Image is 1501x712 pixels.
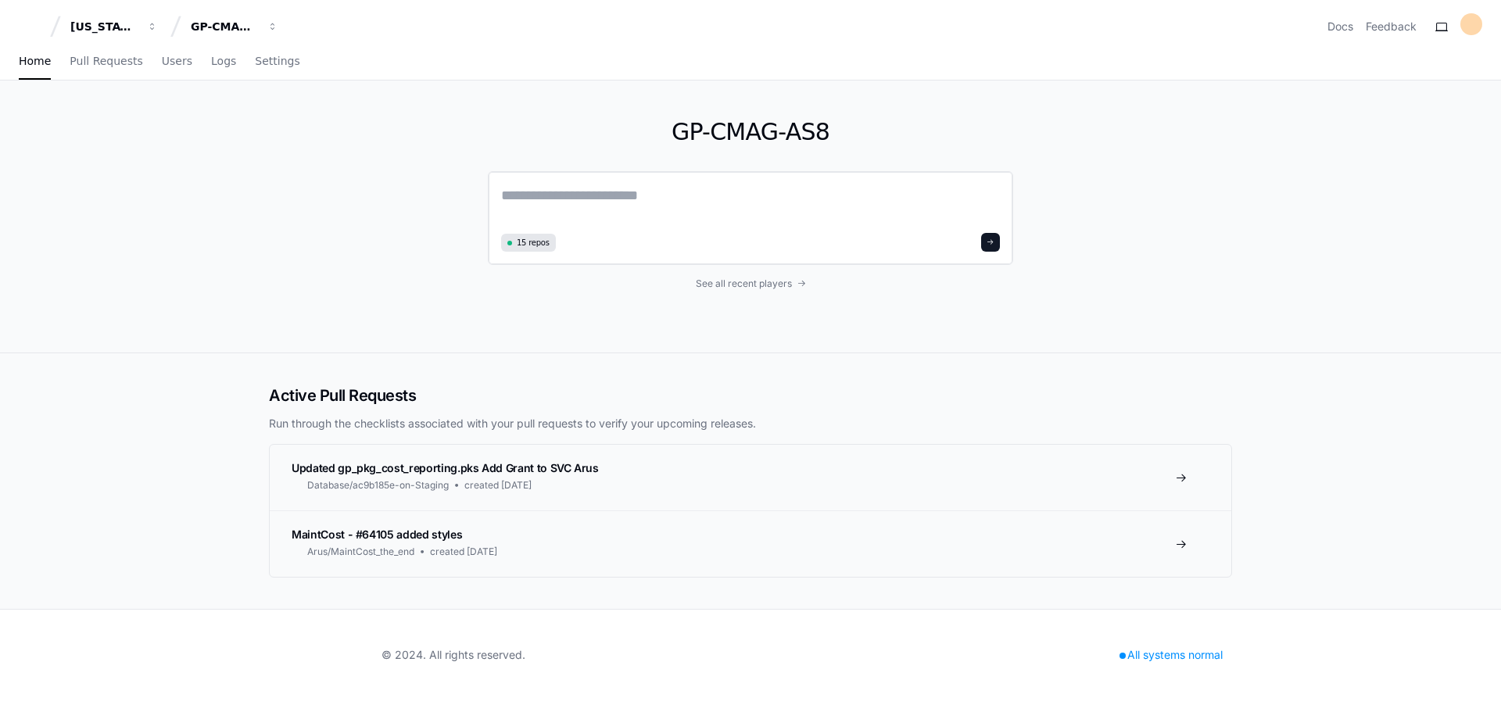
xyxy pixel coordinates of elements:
span: Updated gp_pkg_cost_reporting.pks Add Grant to SVC Arus [292,461,599,474]
span: Pull Requests [70,56,142,66]
span: Logs [211,56,236,66]
a: Pull Requests [70,44,142,80]
span: created [DATE] [464,479,532,492]
a: Settings [255,44,299,80]
span: 15 repos [517,237,550,249]
a: Docs [1327,19,1353,34]
button: GP-CMAG-AS8 [184,13,285,41]
a: Updated gp_pkg_cost_reporting.pks Add Grant to SVC ArusDatabase/ac9b185e-on-Stagingcreated [DATE] [270,445,1231,510]
div: All systems normal [1110,644,1232,666]
span: MaintCost - #64105 added styles [292,528,462,541]
a: Logs [211,44,236,80]
button: [US_STATE] Pacific [64,13,164,41]
a: Users [162,44,192,80]
a: MaintCost - #64105 added stylesArus/MaintCost_the_endcreated [DATE] [270,510,1231,577]
span: created [DATE] [430,546,497,558]
span: Database/ac9b185e-on-Staging [307,479,449,492]
div: © 2024. All rights reserved. [382,647,525,663]
a: See all recent players [488,277,1013,290]
span: See all recent players [696,277,792,290]
button: Feedback [1366,19,1417,34]
div: GP-CMAG-AS8 [191,19,258,34]
a: Home [19,44,51,80]
h2: Active Pull Requests [269,385,1232,406]
h1: GP-CMAG-AS8 [488,118,1013,146]
span: Settings [255,56,299,66]
span: Home [19,56,51,66]
span: Users [162,56,192,66]
p: Run through the checklists associated with your pull requests to verify your upcoming releases. [269,416,1232,431]
div: [US_STATE] Pacific [70,19,138,34]
span: Arus/MaintCost_the_end [307,546,414,558]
